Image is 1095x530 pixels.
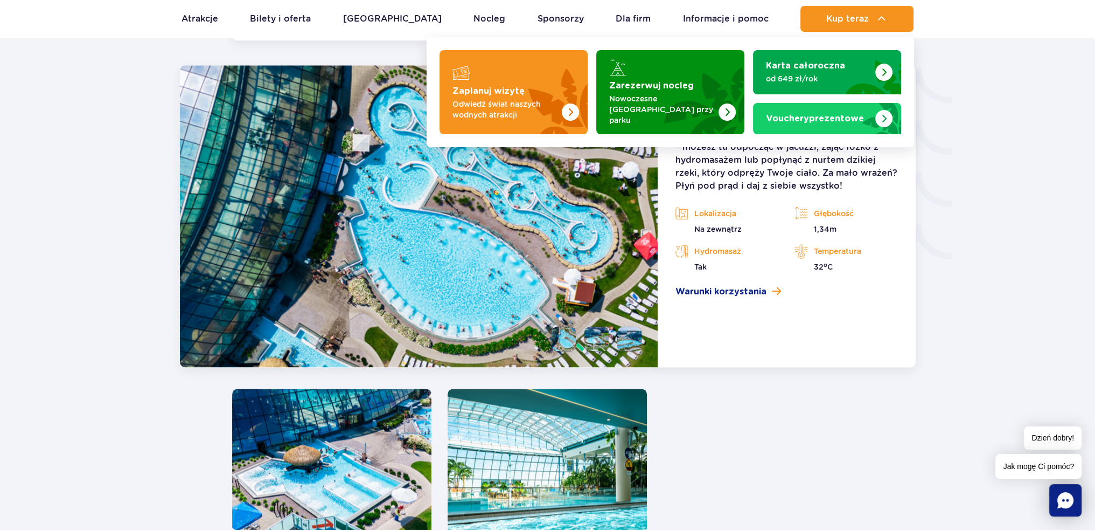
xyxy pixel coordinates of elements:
p: od 649 zł/rok [766,73,871,84]
strong: Zaplanuj wizytę [452,87,525,95]
a: Nocleg [473,6,505,32]
a: Atrakcje [182,6,218,32]
a: Bilety i oferta [250,6,311,32]
p: Odwiedź świat naszych wodnych atrakcji [452,99,557,120]
strong: Karta całoroczna [766,61,845,70]
span: Jak mogę Ci pomóc? [995,454,1082,479]
p: Na zewnątrz [675,224,778,235]
a: Sponsorzy [538,6,584,32]
strong: prezentowe [766,114,864,123]
span: Kup teraz [826,14,869,24]
a: Dla firm [616,6,651,32]
p: 32 C [794,261,898,272]
a: Zarezerwuj nocleg [596,50,744,134]
p: Głębokość [794,205,898,222]
span: Warunki korzystania [675,285,766,298]
span: Dzień dobry! [1024,426,1082,450]
a: Vouchery prezentowe [753,103,901,134]
p: Tak [675,261,778,272]
a: Warunki korzystania [675,285,898,298]
a: Karta całoroczna [753,50,901,94]
p: Temperatura [794,243,898,259]
sup: o [823,261,827,269]
a: [GEOGRAPHIC_DATA] [343,6,442,32]
button: Kup teraz [800,6,913,32]
span: Vouchery [766,114,809,123]
a: Informacje i pomoc [683,6,769,32]
p: Hydromasaż [675,243,778,259]
p: Nowoczesne [GEOGRAPHIC_DATA] przy parku [609,93,714,126]
strong: Zarezerwuj nocleg [609,81,694,90]
a: Zaplanuj wizytę [440,50,588,134]
p: Lokalizacja [675,205,778,222]
div: Chat [1049,484,1082,517]
p: Zewnętrzny basen termalny o powierzchni 800 m² – możesz tu odpocząć w jacuzzi, zająć łóżko z hydr... [675,128,898,192]
p: 1,34m [794,224,898,235]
